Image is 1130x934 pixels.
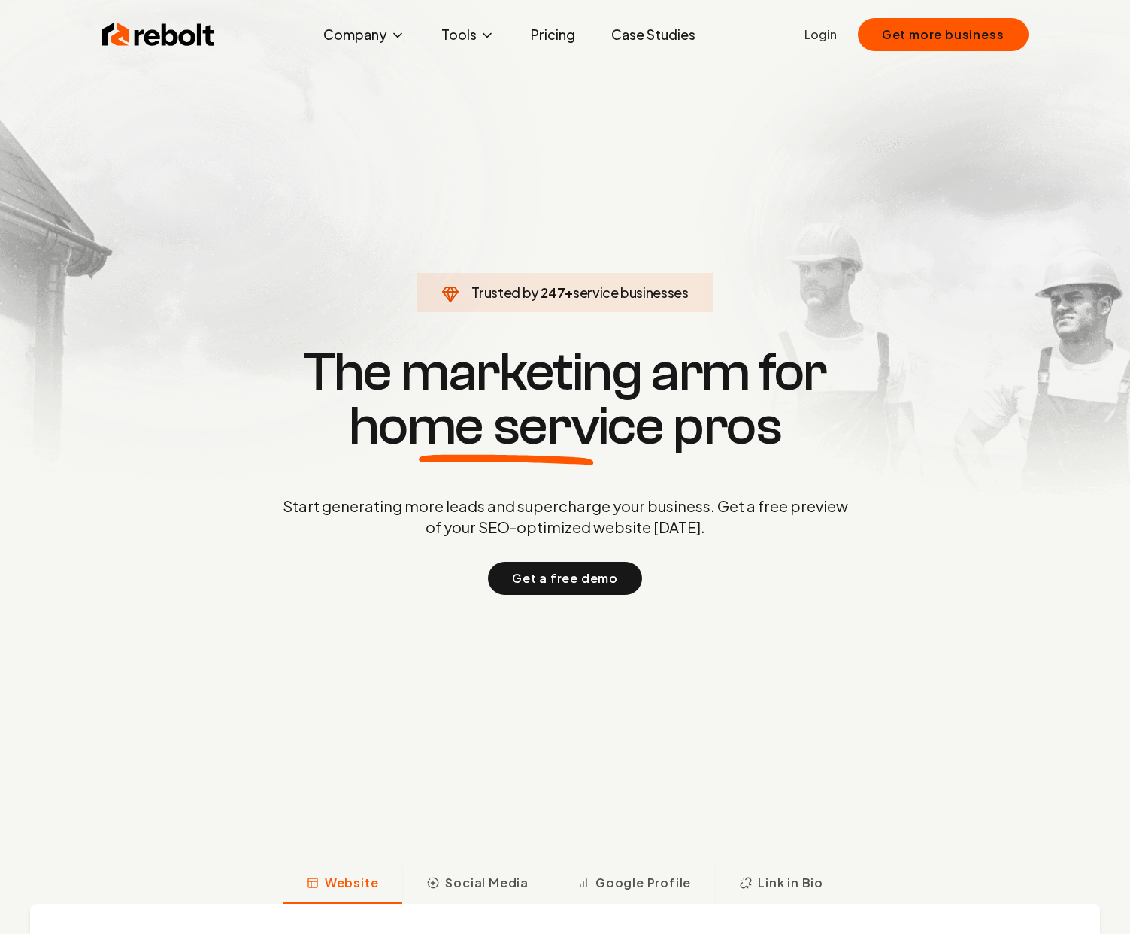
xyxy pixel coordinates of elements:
button: Get a free demo [488,562,642,595]
p: Start generating more leads and supercharge your business. Get a free preview of your SEO-optimiz... [280,496,851,538]
a: Login [804,26,837,44]
button: Website [283,865,403,904]
span: Trusted by [471,284,538,301]
button: Tools [429,20,507,50]
span: Social Media [445,874,529,892]
img: Rebolt Logo [102,20,215,50]
a: Pricing [519,20,587,50]
span: service businesses [573,284,689,301]
span: Link in Bio [758,874,823,892]
h1: The marketing arm for pros [204,345,926,453]
span: home service [349,399,664,453]
button: Social Media [402,865,553,904]
a: Case Studies [599,20,707,50]
span: + [565,284,573,301]
button: Get more business [858,18,1029,51]
button: Company [311,20,417,50]
button: Google Profile [553,865,715,904]
span: 247 [541,282,565,303]
span: Google Profile [595,874,691,892]
button: Link in Bio [715,865,847,904]
span: Website [325,874,379,892]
